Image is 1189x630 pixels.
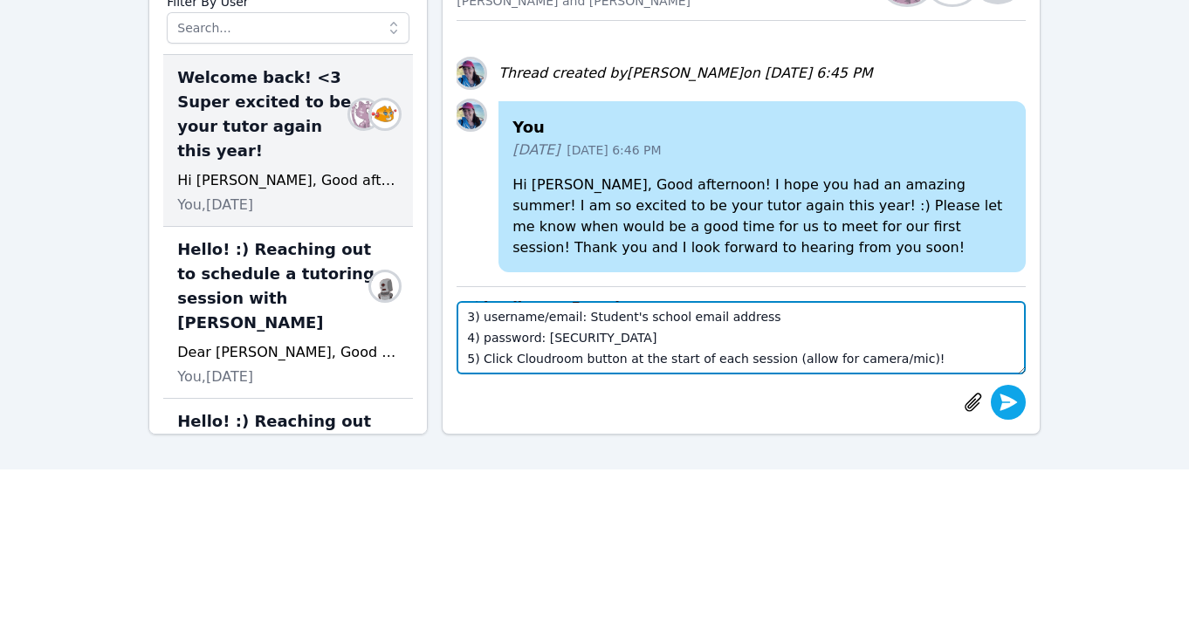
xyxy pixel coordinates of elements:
textarea: Hi [PERSON_NAME], Good morning! I hope all is well :) Just wanted to confirm from the text your d... [457,301,1026,374]
div: Welcome back! <3 Super excited to be your tutor again this year!Narin TuracTurgay TuracHi [PERSON... [163,55,413,227]
img: Narin Turac [350,100,378,128]
input: Search... [167,12,409,44]
img: Turgay Turac [371,100,399,128]
span: You, [DATE] [177,366,253,387]
h4: You [512,115,1012,140]
div: Hi [PERSON_NAME], Good afternoon! I hope you had an amazing summer! I am so excited to be your tu... [177,170,399,191]
div: Hello! :) Reaching out to schedule a tutoring session with [PERSON_NAME]Tetiana KornievaDear [PER... [163,227,413,399]
img: Tetiana Kornieva [371,272,399,300]
span: Welcome back! <3 Super excited to be your tutor again this year! [177,65,357,163]
span: Hello! :) Reaching out to schedule a tutoring session with [PERSON_NAME] [177,409,378,507]
span: [DATE] 6:46 PM [567,141,661,159]
span: Hello! :) Reaching out to schedule a tutoring session with [PERSON_NAME] [177,237,378,335]
img: Megan Nepshinsky [457,101,485,129]
span: You, [DATE] [177,195,253,216]
div: Dear [PERSON_NAME], Good afternoon! My name is [PERSON_NAME] and I'm going to be [PERSON_NAME]'s ... [177,342,399,363]
span: [DATE] [512,140,560,161]
p: Hi [PERSON_NAME], Good afternoon! I hope you had an amazing summer! I am so excited to be your tu... [512,175,1012,258]
img: Megan Nepshinsky [457,59,485,87]
div: Hello! :) Reaching out to schedule a tutoring session with [PERSON_NAME]Viviane ArantesDear [PERS... [163,399,413,571]
div: Thread created by [PERSON_NAME] on [DATE] 6:45 PM [498,63,872,84]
